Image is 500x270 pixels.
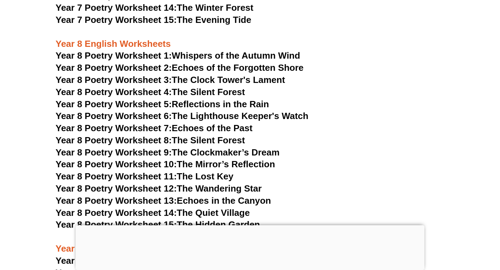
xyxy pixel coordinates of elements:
[56,208,250,218] a: Year 8 Poetry Worksheet 14:The Quiet Village
[56,26,444,50] h3: Year 8 English Worksheets
[56,87,172,97] span: Year 8 Poetry Worksheet 4:
[56,255,266,266] a: Year 9 Poetry Worksheet 1:The Forgotten Garden
[56,183,262,194] a: Year 8 Poetry Worksheet 12:The Wandering Star
[56,183,177,194] span: Year 8 Poetry Worksheet 12:
[56,123,252,133] a: Year 8 Poetry Worksheet 7:Echoes of the Past
[56,87,245,97] a: Year 8 Poetry Worksheet 4:The Silent Forest
[56,219,260,230] a: Year 8 Poetry Worksheet 15:The Hidden Garden
[56,195,271,206] a: Year 8 Poetry Worksheet 13:Echoes in the Canyon
[56,50,300,61] a: Year 8 Poetry Worksheet 1:Whispers of the Autumn Wind
[76,225,425,268] iframe: Advertisement
[56,231,444,255] h3: Year 9 English Worksheets
[56,135,245,145] a: Year 8 Poetry Worksheet 8:The Silent Forest
[56,99,269,109] a: Year 8 Poetry Worksheet 5:Reflections in the Rain
[56,147,172,158] span: Year 8 Poetry Worksheet 9:
[56,99,172,109] span: Year 8 Poetry Worksheet 5:
[56,111,308,121] a: Year 8 Poetry Worksheet 6:The Lighthouse Keeper's Watch
[56,135,172,145] span: Year 8 Poetry Worksheet 8:
[56,62,303,73] a: Year 8 Poetry Worksheet 2:Echoes of the Forgotten Shore
[381,192,500,270] iframe: Chat Widget
[56,15,251,25] a: Year 7 Poetry Worksheet 15:The Evening Tide
[56,195,177,206] span: Year 8 Poetry Worksheet 13:
[56,123,172,133] span: Year 8 Poetry Worksheet 7:
[56,219,177,230] span: Year 8 Poetry Worksheet 15:
[56,147,280,158] a: Year 8 Poetry Worksheet 9:The Clockmaker’s Dream
[56,50,172,61] span: Year 8 Poetry Worksheet 1:
[56,75,172,85] span: Year 8 Poetry Worksheet 3:
[56,62,172,73] span: Year 8 Poetry Worksheet 2:
[56,75,285,85] a: Year 8 Poetry Worksheet 3:The Clock Tower's Lament
[56,159,275,169] a: Year 8 Poetry Worksheet 10:The Mirror’s Reflection
[56,159,177,169] span: Year 8 Poetry Worksheet 10:
[56,208,177,218] span: Year 8 Poetry Worksheet 14:
[56,2,253,13] a: Year 7 Poetry Worksheet 14:The Winter Forest
[56,171,233,182] a: Year 8 Poetry Worksheet 11:The Lost Key
[56,2,177,13] span: Year 7 Poetry Worksheet 14:
[56,171,177,182] span: Year 8 Poetry Worksheet 11:
[56,255,172,266] span: Year 9 Poetry Worksheet 1:
[56,15,177,25] span: Year 7 Poetry Worksheet 15:
[56,111,172,121] span: Year 8 Poetry Worksheet 6:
